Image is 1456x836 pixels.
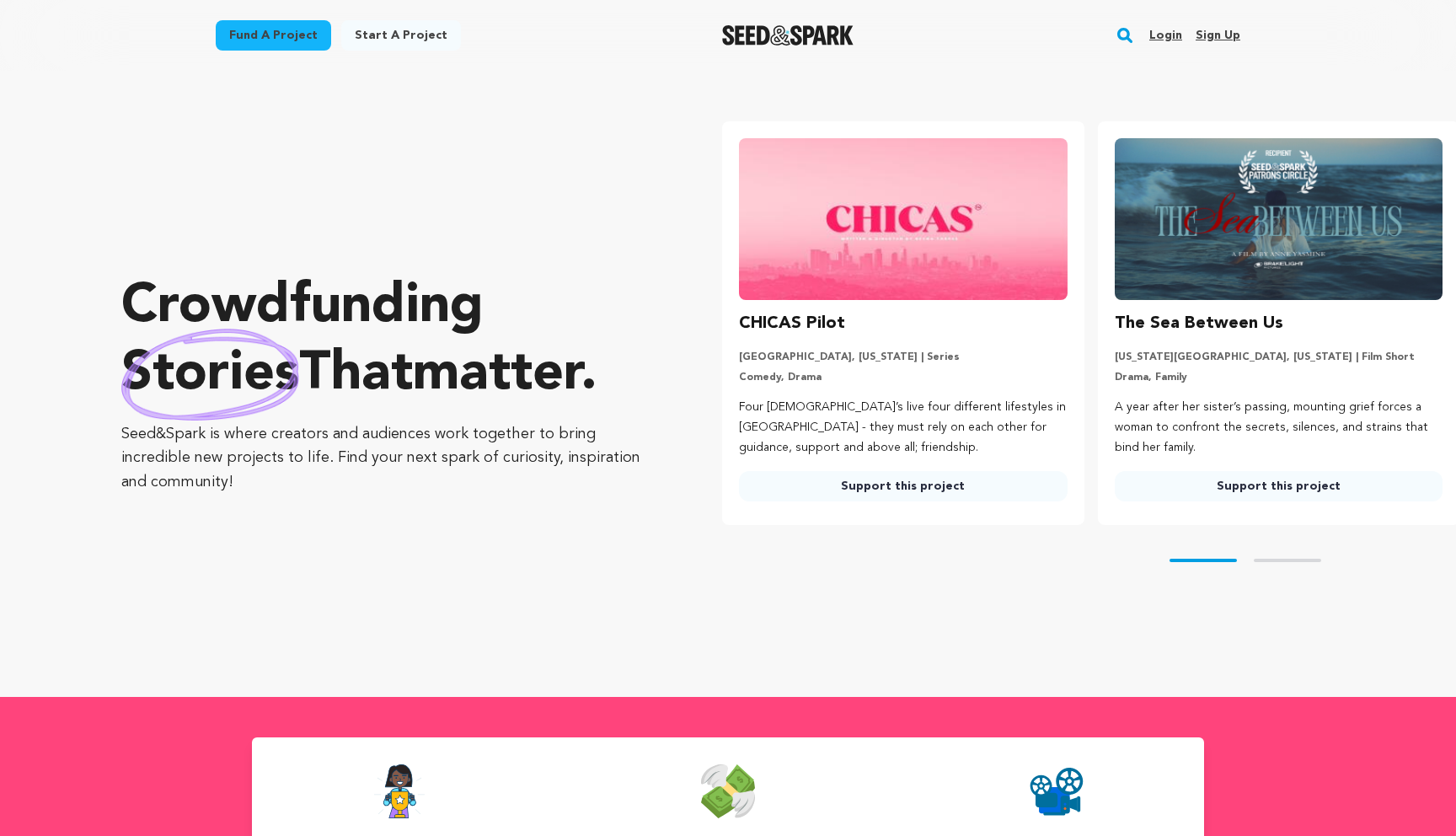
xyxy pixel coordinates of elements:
[722,25,854,46] a: Seed&Spark Homepage
[701,764,755,818] img: Seed&Spark Money Raised Icon
[341,20,461,51] a: Start a project
[1115,310,1283,337] h3: The Sea Between Us
[1149,22,1182,49] a: Login
[121,329,299,421] img: hand sketched image
[1115,371,1443,384] p: Drama, Family
[413,348,581,402] span: matter
[1115,138,1443,300] img: The Sea Between Us image
[121,422,655,495] p: Seed&Spark is where creators and audiences work together to bring incredible new projects to life...
[739,351,1067,364] p: [GEOGRAPHIC_DATA], [US_STATE] | Series
[216,20,331,51] a: Fund a project
[1115,398,1443,458] p: A year after her sister’s passing, mounting grief forces a woman to confront the secrets, silence...
[1115,471,1443,501] a: Support this project
[722,25,854,46] img: Seed&Spark Logo Dark Mode
[1030,764,1084,818] img: Seed&Spark Projects Created Icon
[739,471,1067,501] a: Support this project
[121,274,655,409] p: Crowdfunding that .
[739,310,845,337] h3: CHICAS Pilot
[739,398,1067,458] p: Four [DEMOGRAPHIC_DATA]’s live four different lifestyles in [GEOGRAPHIC_DATA] - they must rely on...
[739,371,1067,384] p: Comedy, Drama
[739,138,1067,300] img: CHICAS Pilot image
[1115,351,1443,364] p: [US_STATE][GEOGRAPHIC_DATA], [US_STATE] | Film Short
[1196,22,1240,49] a: Sign up
[373,764,426,818] img: Seed&Spark Success Rate Icon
